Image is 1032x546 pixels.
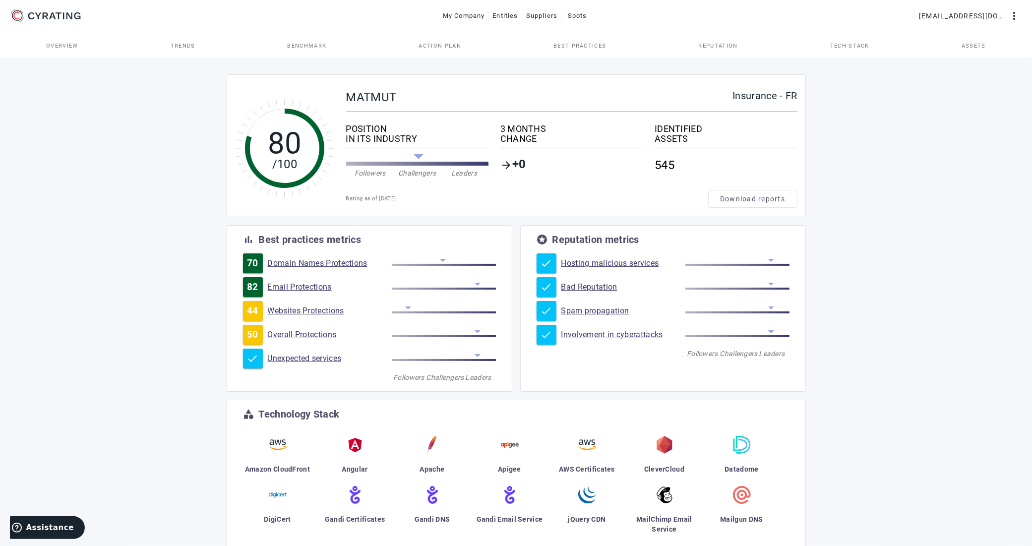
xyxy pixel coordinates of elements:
[655,134,797,144] div: ASSETS
[915,7,1024,25] button: [EMAIL_ADDRESS][DOMAIN_NAME]
[755,349,789,359] div: Leaders
[919,8,1008,24] span: [EMAIL_ADDRESS][DOMAIN_NAME]
[320,482,390,542] a: Gandi Certificates
[561,330,685,340] a: Involvement in cyberattacks
[561,7,593,25] button: Spots
[552,432,622,482] a: AWS Certificates
[28,12,81,19] g: CYRATING
[522,7,561,25] button: Suppliers
[541,257,552,269] mat-icon: check
[441,168,488,178] div: Leaders
[500,124,643,134] div: 3 MONTHS
[320,432,390,482] a: Angular
[245,465,310,473] span: Amazon CloudFront
[526,8,557,24] span: Suppliers
[720,515,763,523] span: Mailgun DNS
[325,515,385,523] span: Gandi Certificates
[243,432,312,482] a: Amazon CloudFront
[559,465,615,473] span: AWS Certificates
[426,372,461,382] div: Challengers
[268,258,392,268] a: Domain Names Protections
[420,465,445,473] span: Apache
[259,409,340,419] div: Technology Stack
[500,134,643,144] div: CHANGE
[268,354,392,364] a: Unexpected services
[10,516,85,541] iframe: Ouvre un widget dans lequel vous pouvez trouver plus d’informations
[288,43,327,49] span: Benchmark
[720,194,785,204] span: Download reports
[541,281,552,293] mat-icon: check
[561,282,685,292] a: Bad Reputation
[346,124,488,134] div: POSITION
[541,305,552,317] mat-icon: check
[398,432,467,482] a: Apache
[699,43,738,49] span: Reputation
[552,482,622,542] a: jQuery CDN
[398,482,467,542] a: Gandi DNS
[268,282,392,292] a: Email Protections
[707,432,777,482] a: Datadome
[267,125,302,161] tspan: 80
[415,515,450,523] span: Gandi DNS
[394,168,441,178] div: Challengers
[272,157,297,171] tspan: /100
[439,7,489,25] button: My Company
[247,330,258,340] span: 50
[553,43,606,49] span: Best practices
[708,190,797,208] button: Download reports
[492,8,518,24] span: Entities
[461,372,496,382] div: Leaders
[568,8,587,24] span: Spots
[500,159,512,171] mat-icon: arrow_forward
[247,306,258,316] span: 44
[259,235,362,244] div: Best practices metrics
[243,408,255,420] mat-icon: category
[552,235,639,244] div: Reputation metrics
[46,43,78,49] span: Overview
[243,482,312,542] a: DigiCert
[488,7,522,25] button: Entities
[477,515,543,523] span: Gandi Email Service
[443,8,485,24] span: My Company
[636,515,692,533] span: MailChimp Email Service
[512,159,526,171] span: +0
[247,258,258,268] span: 70
[268,306,392,316] a: Websites Protections
[346,91,733,104] div: MATMUT
[630,432,699,482] a: CleverCloud
[247,282,258,292] span: 82
[537,234,548,245] mat-icon: stars
[392,372,426,382] div: Followers
[346,194,708,204] div: Rating as of [DATE]
[268,330,392,340] a: Overall Protections
[720,349,755,359] div: Challengers
[419,43,461,49] span: Action Plan
[171,43,195,49] span: Trends
[541,329,552,341] mat-icon: check
[568,515,606,523] span: jQuery CDN
[732,91,797,101] div: Insurance - FR
[243,234,255,245] mat-icon: bar_chart
[347,168,394,178] div: Followers
[498,465,521,473] span: Apigee
[342,465,367,473] span: Angular
[561,306,685,316] a: Spam propagation
[1008,10,1020,22] mat-icon: more_vert
[962,43,986,49] span: Assets
[644,465,684,473] span: CleverCloud
[475,482,545,542] a: Gandi Email Service
[655,152,797,178] div: 545
[655,124,797,134] div: IDENTIFIED
[725,465,758,473] span: Datadome
[475,432,545,482] a: Apigee
[346,134,488,144] div: IN ITS INDUSTRY
[264,515,291,523] span: DigiCert
[685,349,720,359] div: Followers
[561,258,685,268] a: Hosting malicious services
[247,353,259,364] mat-icon: check
[707,482,777,542] a: Mailgun DNS
[630,482,699,542] a: MailChimp Email Service
[830,43,869,49] span: Tech Stack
